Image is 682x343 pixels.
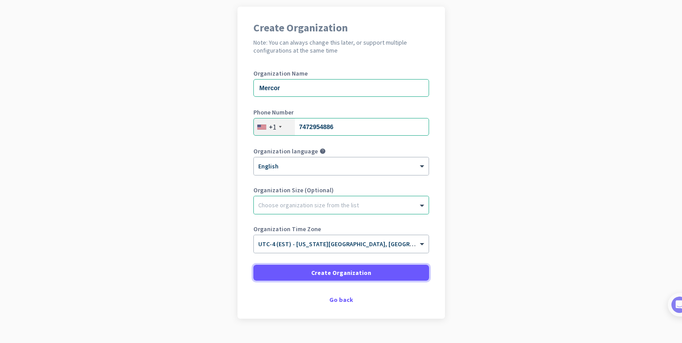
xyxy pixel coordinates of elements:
div: +1 [269,122,276,131]
h1: Create Organization [253,23,429,33]
input: What is the name of your organization? [253,79,429,97]
label: Phone Number [253,109,429,115]
h2: Note: You can always change this later, or support multiple configurations at the same time [253,38,429,54]
label: Organization language [253,148,318,154]
input: 201-555-0123 [253,118,429,136]
button: Create Organization [253,265,429,281]
label: Organization Name [253,70,429,76]
label: Organization Time Zone [253,226,429,232]
span: Create Organization [311,268,371,277]
div: Go back [253,297,429,303]
label: Organization Size (Optional) [253,187,429,193]
i: help [320,148,326,154]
